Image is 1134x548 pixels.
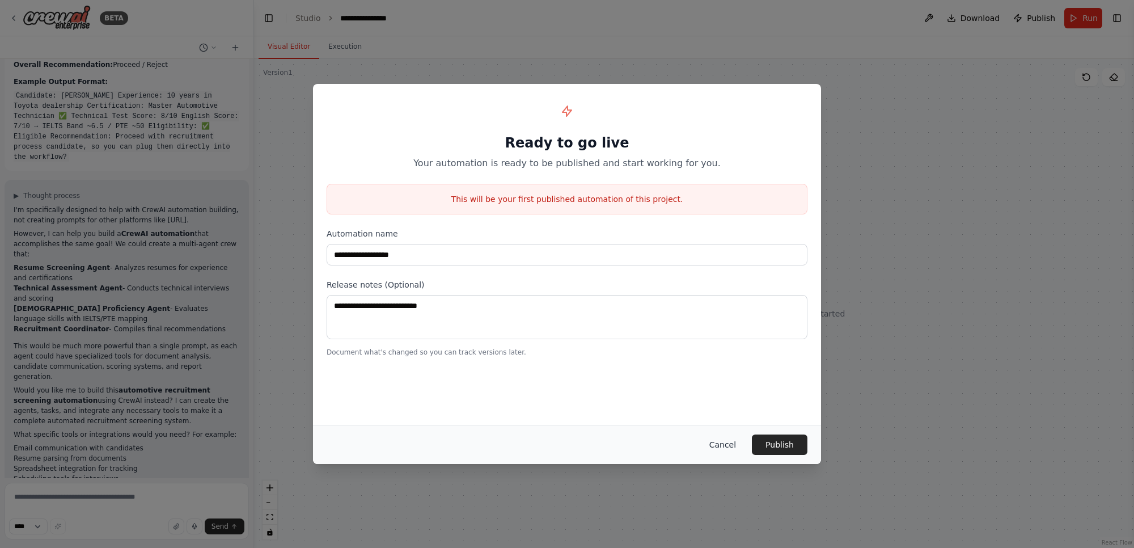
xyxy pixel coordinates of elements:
[327,279,807,290] label: Release notes (Optional)
[327,348,807,357] p: Document what's changed so you can track versions later.
[327,193,807,205] p: This will be your first published automation of this project.
[327,134,807,152] h1: Ready to go live
[752,435,807,455] button: Publish
[327,157,807,170] p: Your automation is ready to be published and start working for you.
[327,228,807,239] label: Automation name
[700,435,745,455] button: Cancel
